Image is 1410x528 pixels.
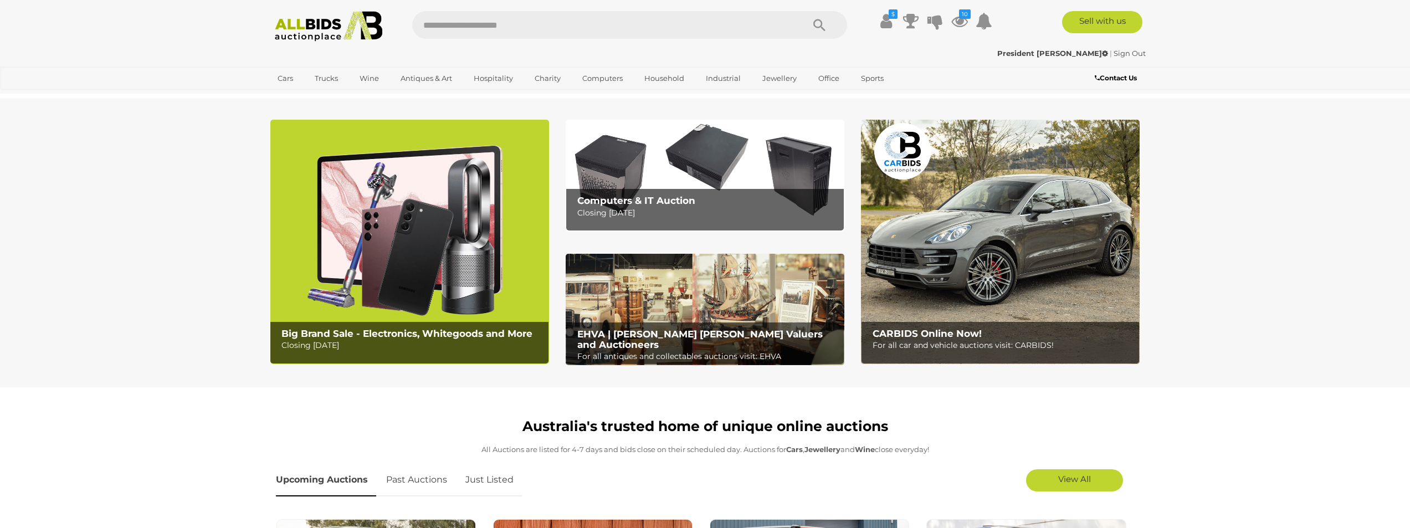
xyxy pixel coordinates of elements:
[575,69,630,88] a: Computers
[878,11,895,31] a: $
[1095,74,1137,82] b: Contact Us
[804,445,840,454] strong: Jewellery
[855,445,875,454] strong: Wine
[270,120,549,364] a: Big Brand Sale - Electronics, Whitegoods and More Big Brand Sale - Electronics, Whitegoods and Mo...
[378,464,455,496] a: Past Auctions
[792,11,847,39] button: Search
[457,464,522,496] a: Just Listed
[786,445,803,454] strong: Cars
[699,69,748,88] a: Industrial
[1114,49,1146,58] a: Sign Out
[755,69,804,88] a: Jewellery
[566,120,844,231] img: Computers & IT Auction
[861,120,1140,364] a: CARBIDS Online Now! CARBIDS Online Now! For all car and vehicle auctions visit: CARBIDS!
[577,195,695,206] b: Computers & IT Auction
[997,49,1110,58] a: President [PERSON_NAME]
[577,329,823,350] b: EHVA | [PERSON_NAME] [PERSON_NAME] Valuers and Auctioneers
[1110,49,1112,58] span: |
[276,419,1135,434] h1: Australia's trusted home of unique online auctions
[393,69,459,88] a: Antiques & Art
[889,9,898,19] i: $
[873,339,1134,352] p: For all car and vehicle auctions visit: CARBIDS!
[307,69,345,88] a: Trucks
[566,254,844,366] img: EHVA | Evans Hastings Valuers and Auctioneers
[270,120,549,364] img: Big Brand Sale - Electronics, Whitegoods and More
[276,464,376,496] a: Upcoming Auctions
[281,328,532,339] b: Big Brand Sale - Electronics, Whitegoods and More
[637,69,691,88] a: Household
[811,69,847,88] a: Office
[270,88,363,106] a: [GEOGRAPHIC_DATA]
[997,49,1108,58] strong: President [PERSON_NAME]
[276,443,1135,456] p: All Auctions are listed for 4-7 days and bids close on their scheduled day. Auctions for , and cl...
[566,254,844,366] a: EHVA | Evans Hastings Valuers and Auctioneers EHVA | [PERSON_NAME] [PERSON_NAME] Valuers and Auct...
[352,69,386,88] a: Wine
[951,11,968,31] a: 10
[854,69,891,88] a: Sports
[577,350,838,363] p: For all antiques and collectables auctions visit: EHVA
[577,206,838,220] p: Closing [DATE]
[281,339,542,352] p: Closing [DATE]
[873,328,982,339] b: CARBIDS Online Now!
[527,69,568,88] a: Charity
[1058,474,1091,484] span: View All
[861,120,1140,364] img: CARBIDS Online Now!
[1095,72,1140,84] a: Contact Us
[1026,469,1123,491] a: View All
[566,120,844,231] a: Computers & IT Auction Computers & IT Auction Closing [DATE]
[466,69,520,88] a: Hospitality
[270,69,300,88] a: Cars
[269,11,389,42] img: Allbids.com.au
[1062,11,1142,33] a: Sell with us
[959,9,971,19] i: 10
